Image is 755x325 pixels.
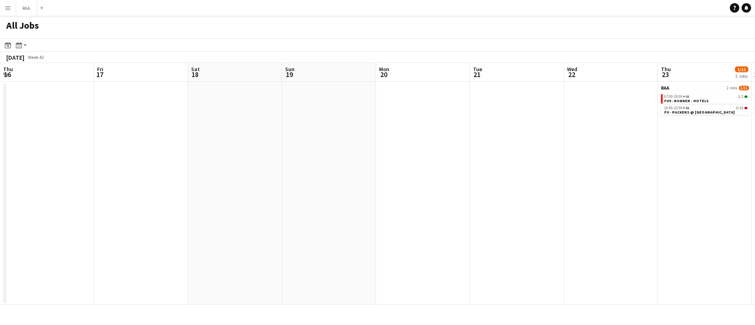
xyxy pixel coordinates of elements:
span: +03 [683,94,689,99]
a: 10:00-22:00+030/10FII - PACKERS @ [GEOGRAPHIC_DATA] [664,105,748,114]
span: FII9 - RUNNER - HOTELS [664,98,709,103]
div: [DATE] [6,53,24,61]
span: Thu [3,66,13,73]
span: 1/1 [738,95,744,99]
span: 20 [378,70,389,79]
span: 07:00-19:00 [664,95,689,99]
span: Week 42 [26,54,46,60]
span: 0/10 [736,106,744,110]
span: Mon [379,66,389,73]
span: 23 [660,70,671,79]
span: Sat [191,66,200,73]
div: RAA2 Jobs1/1107:00-19:00+031/1FII9 - RUNNER - HOTELS10:00-22:00+030/10FII - PACKERS @ [GEOGRAPHIC... [661,85,749,117]
span: 19 [284,70,295,79]
a: 07:00-19:00+031/1FII9 - RUNNER - HOTELS [664,94,748,103]
span: Tue [473,66,482,73]
span: Thu [661,66,671,73]
span: 16 [2,70,13,79]
span: 10:00-22:00 [664,106,689,110]
a: RAA2 Jobs1/11 [661,85,749,91]
span: 1/11 [739,86,749,90]
span: 2 Jobs [727,86,737,90]
span: Fri [97,66,103,73]
span: 18 [190,70,200,79]
span: +03 [683,105,689,110]
span: RAA [661,85,669,91]
span: 0/10 [744,107,748,109]
span: 1/1 [744,95,748,98]
div: 2 Jobs [735,73,748,79]
span: 17 [96,70,103,79]
span: 1/11 [735,66,748,72]
span: Sun [285,66,295,73]
span: 22 [566,70,577,79]
button: RAA [16,0,37,16]
span: 21 [472,70,482,79]
span: FII - PACKERS @ CROWNE PLAZA HOTEL [664,110,735,115]
span: Wed [567,66,577,73]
